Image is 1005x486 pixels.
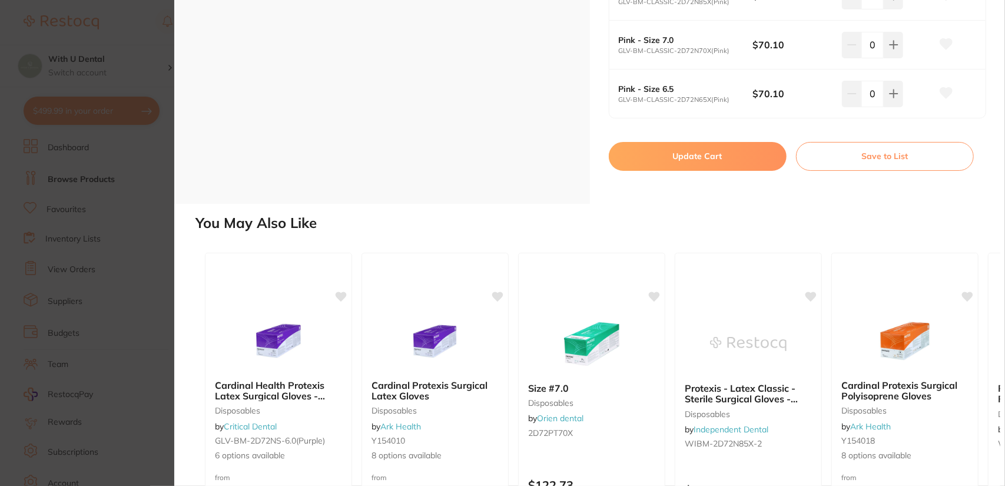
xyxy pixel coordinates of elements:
[528,383,655,394] b: Size #7.0
[841,450,968,462] span: 8 options available
[240,312,317,371] img: Cardinal Health Protexis Latex Surgical Gloves - Purple (50 pairs per box)
[372,436,499,445] small: Y154010
[397,312,473,371] img: Cardinal Protexis Surgical Latex Gloves
[867,312,943,371] img: Cardinal Protexis Surgical Polyisoprene Gloves
[685,424,768,435] span: by
[850,421,891,432] a: Ark Health
[619,96,753,104] small: GLV-BM-CLASSIC-2D72N65X(Pink)
[609,142,787,170] button: Update Cart
[215,473,230,482] span: from
[372,421,421,432] span: by
[841,421,891,432] span: by
[215,436,342,445] small: GLV-BM-2D72NS-6.0(Purple)
[796,142,974,170] button: Save to List
[841,380,968,402] b: Cardinal Protexis Surgical Polyisoprene Gloves
[619,47,753,55] small: GLV-BM-CLASSIC-2D72N70X(Pink)
[528,428,655,438] small: 2D72PT70X
[537,413,583,424] a: Orien dental
[685,439,812,448] small: WIBM-2D72N85X-2
[528,398,655,408] small: disposables
[224,421,277,432] a: Critical Dental
[380,421,421,432] a: Ark Health
[841,473,857,482] span: from
[841,436,968,445] small: Y154018
[694,424,768,435] a: Independent Dental
[372,473,387,482] span: from
[685,409,812,419] small: disposables
[372,380,499,402] b: Cardinal Protexis Surgical Latex Gloves
[215,406,342,415] small: disposables
[553,315,630,373] img: Size #7.0
[619,84,739,94] b: Pink - Size 6.5
[752,38,833,51] b: $70.10
[841,406,968,415] small: disposables
[215,380,342,402] b: Cardinal Health Protexis Latex Surgical Gloves - Purple (50 pairs per box)
[619,35,739,45] b: Pink - Size 7.0
[372,406,499,415] small: disposables
[195,215,1000,232] h2: You May Also Like
[685,383,812,405] b: Protexis - Latex Classic - Sterile Surgical Gloves - Cream - #8.5
[215,421,277,432] span: by
[752,87,833,100] b: $70.10
[215,450,342,462] span: 6 options available
[710,315,787,373] img: Protexis - Latex Classic - Sterile Surgical Gloves - Cream - #8.5
[528,413,583,424] span: by
[372,450,499,462] span: 8 options available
